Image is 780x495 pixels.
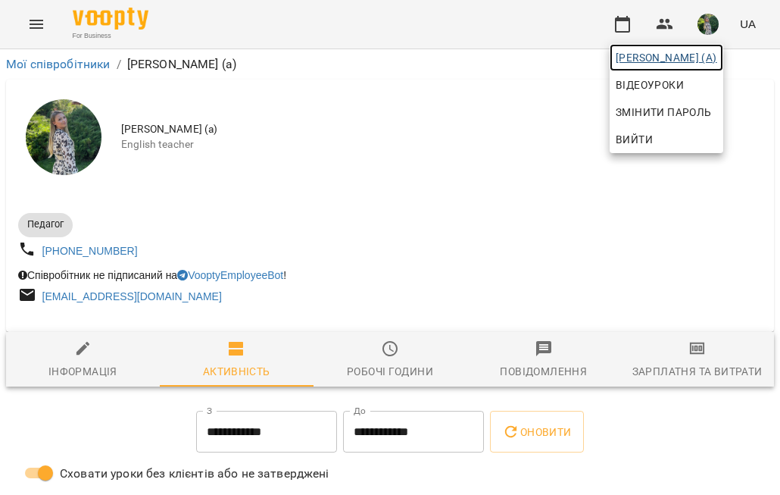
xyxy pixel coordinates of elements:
[610,99,723,126] a: Змінити пароль
[616,76,684,94] span: Відеоуроки
[616,130,653,149] span: Вийти
[610,44,723,71] a: [PERSON_NAME] (а)
[616,49,717,67] span: [PERSON_NAME] (а)
[610,71,690,99] a: Відеоуроки
[616,103,717,121] span: Змінити пароль
[610,126,723,153] button: Вийти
